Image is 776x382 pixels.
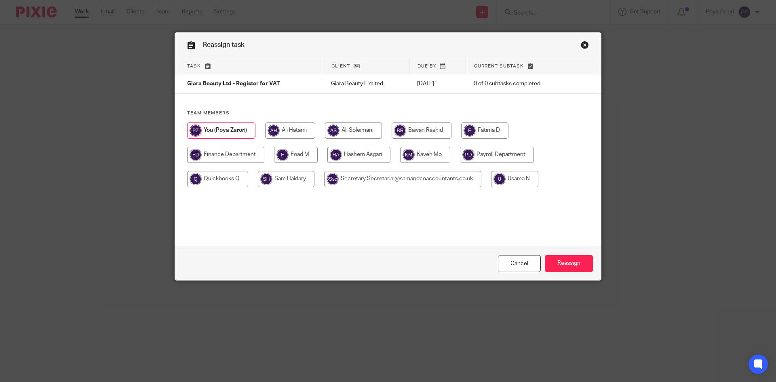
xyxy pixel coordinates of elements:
span: Client [331,64,350,68]
span: Current subtask [474,64,524,68]
h4: Team members [187,110,589,116]
p: Giara Beauty Limited [331,80,401,88]
span: Due by [418,64,436,68]
p: [DATE] [417,80,458,88]
a: Close this dialog window [498,255,541,272]
input: Reassign [545,255,593,272]
span: Reassign task [203,42,245,48]
td: 0 of 0 subtasks completed [466,74,570,94]
span: Task [187,64,201,68]
span: Giara Beauty Ltd - Register for VAT [187,81,280,87]
a: Close this dialog window [581,41,589,52]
